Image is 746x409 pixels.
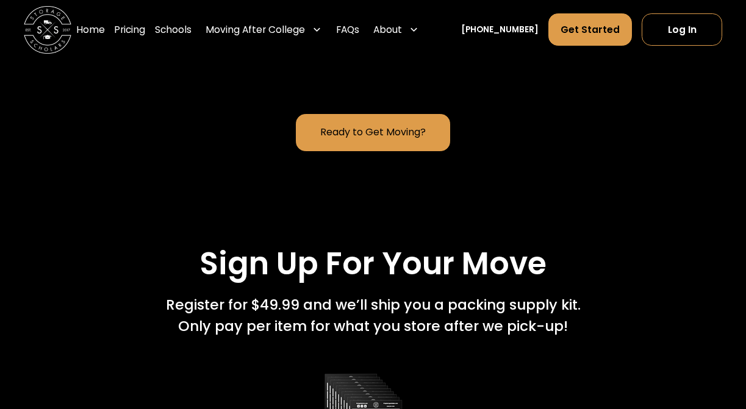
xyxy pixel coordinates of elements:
div: Moving After College [201,13,326,46]
div: Register for $49.99 and we’ll ship you a packing supply kit. Only pay per item for what you store... [166,294,581,337]
div: About [368,13,423,46]
a: Get Started [548,13,633,46]
a: Log In [642,13,722,46]
a: Pricing [114,13,145,46]
h2: Sign Up For Your Move [199,246,547,283]
a: Schools [155,13,192,46]
div: About [373,23,402,37]
a: [PHONE_NUMBER] [461,23,539,35]
a: Home [76,13,105,46]
a: FAQs [336,13,359,46]
a: Ready to Get Moving? [296,114,450,151]
div: Moving After College [206,23,305,37]
img: Storage Scholars main logo [24,6,71,54]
